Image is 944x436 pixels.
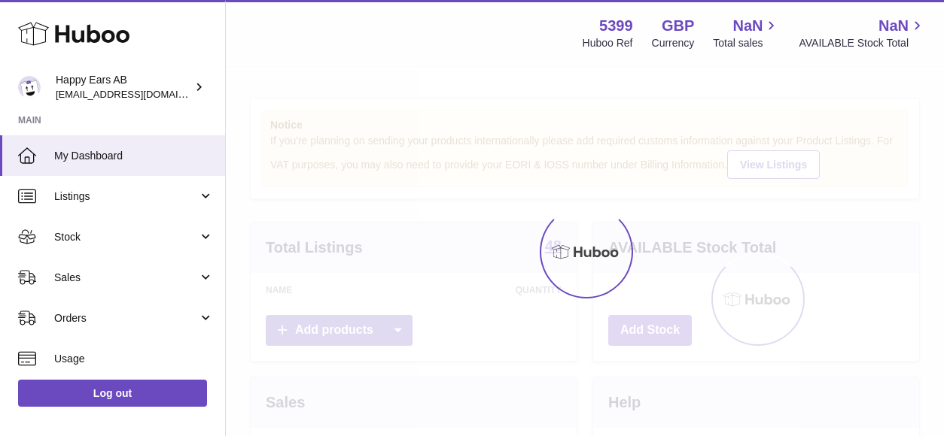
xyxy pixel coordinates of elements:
[713,16,780,50] a: NaN Total sales
[732,16,763,36] span: NaN
[879,16,909,36] span: NaN
[652,36,695,50] div: Currency
[18,76,41,98] img: 3pl@happyearsearplugs.com
[713,36,780,50] span: Total sales
[583,36,633,50] div: Huboo Ref
[54,271,198,285] span: Sales
[54,189,198,204] span: Listings
[54,149,214,163] span: My Dashboard
[54,230,198,244] span: Stock
[54,352,214,366] span: Usage
[56,88,221,100] span: [EMAIL_ADDRESS][DOMAIN_NAME]
[54,311,198,325] span: Orders
[599,16,633,36] strong: 5399
[18,380,207,407] a: Log out
[56,73,191,101] div: Happy Ears AB
[799,36,926,50] span: AVAILABLE Stock Total
[662,16,694,36] strong: GBP
[799,16,926,50] a: NaN AVAILABLE Stock Total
